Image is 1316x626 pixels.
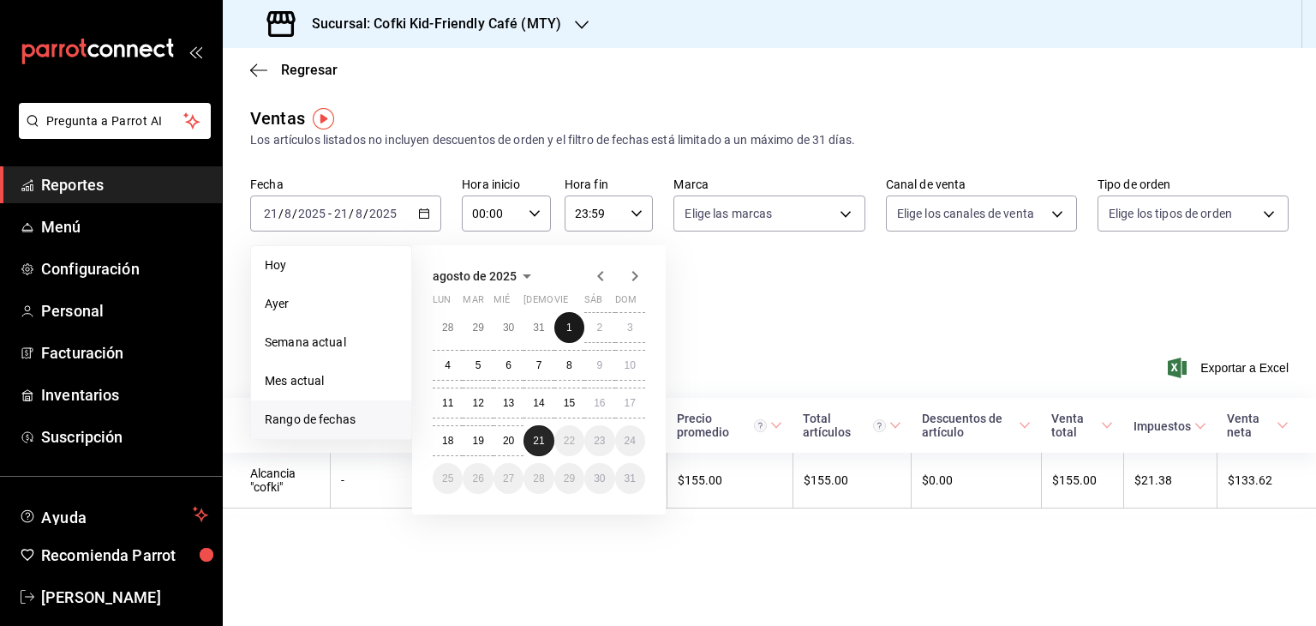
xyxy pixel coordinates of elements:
abbr: 17 de agosto de 2025 [625,397,636,409]
button: 8 de agosto de 2025 [554,350,584,381]
abbr: 3 de agosto de 2025 [627,322,633,334]
div: Total artículos [803,412,885,439]
button: 30 de julio de 2025 [493,312,523,343]
button: 11 de agosto de 2025 [433,388,463,418]
button: 9 de agosto de 2025 [584,350,614,381]
abbr: 8 de agosto de 2025 [566,359,572,371]
button: 28 de julio de 2025 [433,312,463,343]
div: Impuestos [1134,419,1191,433]
button: Regresar [250,62,338,78]
span: Mes actual [265,372,398,390]
span: [PERSON_NAME] [41,586,208,609]
span: Ayuda [41,504,186,525]
button: 10 de agosto de 2025 [615,350,645,381]
span: Elige los tipos de orden [1109,205,1232,222]
button: 28 de agosto de 2025 [523,463,553,494]
button: 14 de agosto de 2025 [523,388,553,418]
button: 29 de agosto de 2025 [554,463,584,494]
abbr: 2 de agosto de 2025 [596,322,602,334]
abbr: 24 de agosto de 2025 [625,435,636,447]
input: ---- [368,207,398,220]
svg: El total artículos considera cambios de precios en los artículos así como costos adicionales por ... [873,419,886,432]
button: 13 de agosto de 2025 [493,388,523,418]
span: / [363,207,368,220]
span: Menú [41,215,208,238]
div: Ventas [250,105,305,131]
div: Venta neta [1227,412,1273,439]
button: open_drawer_menu [188,45,202,58]
span: / [292,207,297,220]
button: 30 de agosto de 2025 [584,463,614,494]
abbr: 15 de agosto de 2025 [564,397,575,409]
span: Regresar [281,62,338,78]
abbr: 22 de agosto de 2025 [564,435,575,447]
td: $155.00 [667,453,793,509]
span: Venta total [1051,412,1113,439]
abbr: jueves [523,294,625,312]
button: Exportar a Excel [1171,358,1289,378]
input: -- [284,207,292,220]
abbr: 19 de agosto de 2025 [472,435,483,447]
input: ---- [297,207,326,220]
label: Canal de venta [886,178,1077,190]
abbr: 5 de agosto de 2025 [476,359,482,371]
abbr: 30 de agosto de 2025 [594,473,605,485]
td: Alcancia "cofki" [223,453,330,509]
abbr: 20 de agosto de 2025 [503,435,514,447]
abbr: 10 de agosto de 2025 [625,359,636,371]
td: $155.00 [1041,453,1123,509]
input: -- [333,207,349,220]
span: Personal [41,299,208,322]
label: Tipo de orden [1098,178,1289,190]
span: Reportes [41,173,208,196]
label: Marca [673,178,864,190]
span: Pregunta a Parrot AI [46,112,184,130]
abbr: 11 de agosto de 2025 [442,397,453,409]
div: Descuentos de artículo [922,412,1015,439]
abbr: 28 de julio de 2025 [442,322,453,334]
span: Impuestos [1134,419,1206,433]
abbr: sábado [584,294,602,312]
abbr: 18 de agosto de 2025 [442,435,453,447]
button: 29 de julio de 2025 [463,312,493,343]
button: Pregunta a Parrot AI [19,103,211,139]
span: Facturación [41,341,208,364]
td: $155.00 [793,453,911,509]
label: Fecha [250,178,441,190]
span: Total artículos [803,412,900,439]
td: - [330,453,429,509]
button: 12 de agosto de 2025 [463,388,493,418]
td: $0.00 [912,453,1041,509]
button: 15 de agosto de 2025 [554,388,584,418]
a: Pregunta a Parrot AI [12,124,211,142]
td: $21.38 [1123,453,1217,509]
abbr: lunes [433,294,451,312]
abbr: 25 de agosto de 2025 [442,473,453,485]
input: -- [355,207,363,220]
div: Los artículos listados no incluyen descuentos de orden y el filtro de fechas está limitado a un m... [250,131,1289,149]
abbr: domingo [615,294,637,312]
img: Tooltip marker [313,108,334,129]
button: 27 de agosto de 2025 [493,463,523,494]
h3: Sucursal: Cofki Kid-Friendly Café (MTY) [298,14,561,34]
span: Rango de fechas [265,411,398,429]
button: 21 de agosto de 2025 [523,425,553,456]
abbr: 29 de julio de 2025 [472,322,483,334]
span: Inventarios [41,383,208,406]
abbr: 28 de agosto de 2025 [533,473,544,485]
svg: Precio promedio = Total artículos / cantidad [754,419,767,432]
abbr: 29 de agosto de 2025 [564,473,575,485]
abbr: 16 de agosto de 2025 [594,397,605,409]
button: 4 de agosto de 2025 [433,350,463,381]
button: 31 de agosto de 2025 [615,463,645,494]
abbr: martes [463,294,483,312]
span: / [349,207,354,220]
span: / [278,207,284,220]
label: Hora inicio [462,178,551,190]
span: Venta neta [1227,412,1289,439]
button: 22 de agosto de 2025 [554,425,584,456]
div: Venta total [1051,412,1098,439]
button: 23 de agosto de 2025 [584,425,614,456]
